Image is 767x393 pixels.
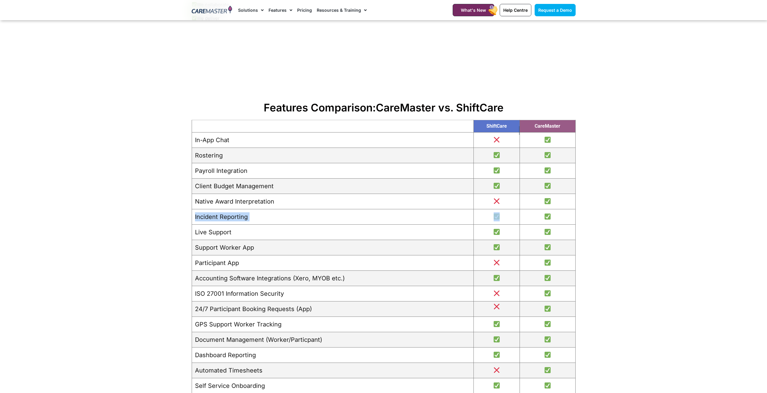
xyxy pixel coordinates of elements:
[192,348,473,363] td: Dashboard Reporting
[494,167,500,173] img: ✅
[376,101,504,114] span: CareMaster vs. ShiftCare
[192,240,473,255] td: Support Worker App
[545,137,551,143] img: ✅
[494,275,500,281] img: ✅
[192,363,473,378] td: Automated Timesheets
[192,148,473,163] td: Rostering
[545,229,551,235] img: ✅
[503,8,528,13] span: Help Centre
[545,367,551,373] img: ✅
[545,152,551,158] img: ✅
[494,137,500,143] img: ❌
[192,332,473,348] td: Document Management (Worker/Particpant)
[192,255,473,271] td: Participant App
[453,4,494,16] a: What's New
[192,194,473,209] td: Native Award Interpretation
[545,183,551,189] img: ✅
[192,163,473,179] td: Payroll Integration
[545,244,551,250] img: ✅
[545,352,551,358] img: ✅
[494,382,500,388] img: ✅
[494,352,500,358] img: ✅
[494,336,500,342] img: ✅
[494,244,500,250] img: ✅
[192,6,232,15] img: CareMaster Logo
[494,321,500,327] img: ✅
[494,304,500,310] img: ❌
[494,290,500,296] img: ❌
[494,198,500,204] img: ❌
[192,317,473,332] td: GPS Support Worker Tracking
[494,229,500,235] img: ✅
[494,260,500,266] img: ❌
[545,321,551,327] img: ✅
[192,101,576,114] h2: Features Comparison:
[545,336,551,342] img: ✅
[520,120,575,133] th: CareMaster
[545,275,551,281] img: ✅
[538,8,572,13] span: Request a Demo
[535,4,576,16] a: Request a Demo
[545,167,551,173] img: ✅
[545,290,551,296] img: ✅
[192,286,473,301] td: ISO 27001 Information Security
[192,133,473,148] td: In-App Chat
[500,4,531,16] a: Help Centre
[473,120,520,133] th: ShiftCare
[545,260,551,266] img: ✅
[494,183,500,189] img: ✅
[545,306,551,312] img: ✅
[192,209,473,225] td: Incident Reporting
[545,382,551,388] img: ✅
[192,225,473,240] td: Live Support
[494,214,500,220] img: ✅
[494,152,500,158] img: ✅
[494,367,500,373] img: ❌
[192,271,473,286] td: Accounting Software Integrations (Xero, MYOB etc.)
[545,214,551,220] img: ✅
[192,179,473,194] td: Client Budget Management
[192,301,473,317] td: 24/7 Participant Booking Requests (App)
[461,8,486,13] span: What's New
[545,198,551,204] img: ✅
